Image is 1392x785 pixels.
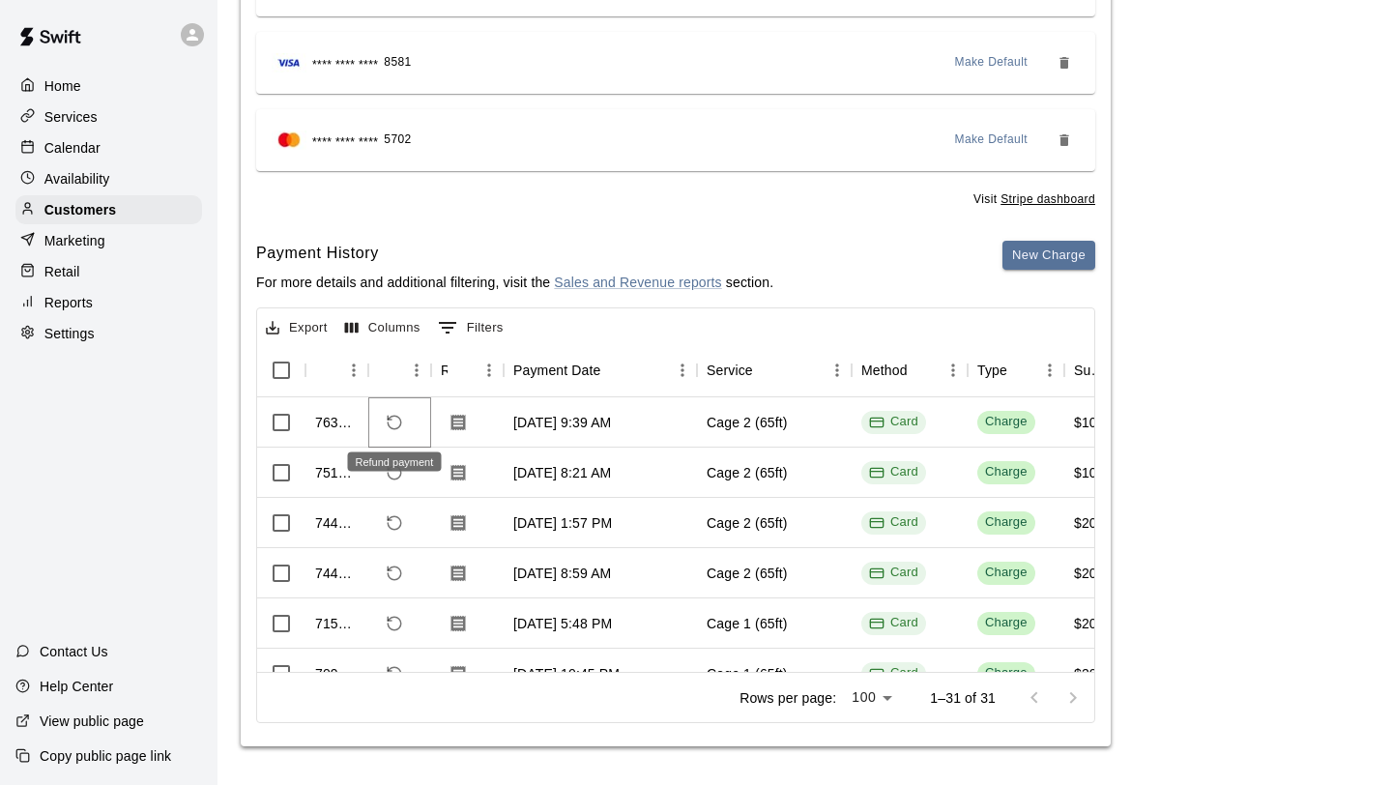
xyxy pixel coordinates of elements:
p: 1–31 of 31 [930,688,996,708]
div: 709980 [315,664,359,683]
a: Retail [15,257,202,286]
div: Card [869,413,918,431]
div: Payment Date [504,343,697,397]
button: Menu [823,356,852,385]
p: Contact Us [40,642,108,661]
a: Home [15,72,202,101]
p: Help Center [40,677,113,696]
div: Receipt [431,343,504,397]
div: $20.00 [1074,564,1116,583]
div: Cage 2 (65ft) [707,463,788,482]
button: New Charge [1002,241,1095,271]
button: Download Receipt [441,606,476,641]
div: Subtotal [1074,343,1105,397]
button: Menu [402,356,431,385]
button: Show filters [433,312,508,343]
button: Make Default [947,47,1036,78]
a: Stripe dashboard [1000,192,1095,206]
div: 751163 [315,463,359,482]
a: Settings [15,319,202,348]
div: Charge [985,564,1028,582]
div: Refund [368,343,431,397]
div: $20.00 [1074,513,1116,533]
button: Remove [1049,47,1080,78]
p: Customers [44,200,116,219]
span: Refund payment [378,406,411,439]
button: Sort [601,357,628,384]
div: Type [968,343,1064,397]
a: Sales and Revenue reports [554,275,721,290]
a: Reports [15,288,202,317]
div: Card [869,614,918,632]
button: Download Receipt [441,455,476,490]
div: Method [852,343,968,397]
div: Aug 12, 2025, 8:21 AM [513,463,611,482]
div: Receipt [441,343,448,397]
div: Payment Date [513,343,601,397]
div: Refund payment [348,452,442,472]
span: Make Default [955,53,1029,73]
p: Marketing [44,231,105,250]
div: Cage 2 (65ft) [707,413,788,432]
button: Menu [668,356,697,385]
button: Sort [448,357,475,384]
p: Retail [44,262,80,281]
div: Charge [985,413,1028,431]
button: Menu [475,356,504,385]
button: Remove [1049,125,1080,156]
div: Cage 1 (65ft) [707,664,788,683]
p: View public page [40,712,144,731]
button: Download Receipt [441,405,476,440]
div: $20.00 [1074,664,1116,683]
span: 5702 [384,131,411,150]
div: Aug 8, 2025, 8:59 AM [513,564,611,583]
span: Visit [973,190,1095,210]
span: Refund payment [378,657,411,690]
span: Refund payment [378,557,411,590]
button: Sort [1007,357,1034,384]
div: Charge [985,513,1028,532]
h6: Payment History [256,241,773,266]
div: $10.00 [1074,413,1116,432]
button: Sort [753,357,780,384]
div: Card [869,564,918,582]
p: Copy public page link [40,746,171,766]
div: Charge [985,664,1028,683]
a: Calendar [15,133,202,162]
p: Home [44,76,81,96]
button: Sort [908,357,935,384]
div: Cage 1 (65ft) [707,614,788,633]
div: Aug 19, 2025, 9:39 AM [513,413,611,432]
a: Marketing [15,226,202,255]
div: Id [305,343,368,397]
span: Make Default [955,131,1029,150]
div: Service [697,343,852,397]
div: Aug 8, 2025, 1:57 PM [513,513,612,533]
button: Download Receipt [441,656,476,691]
div: Jul 23, 2025, 5:48 PM [513,614,612,633]
p: Rows per page: [739,688,836,708]
div: Cage 2 (65ft) [707,564,788,583]
div: Jul 20, 2025, 10:45 PM [513,664,620,683]
div: $10.00 [1074,463,1116,482]
button: Export [261,313,333,343]
p: Reports [44,293,93,312]
a: Customers [15,195,202,224]
button: Make Default [947,125,1036,156]
div: Charge [985,463,1028,481]
div: Charge [985,614,1028,632]
div: Service [707,343,753,397]
div: 715404 [315,614,359,633]
div: 744960 [315,513,359,533]
div: Card [869,463,918,481]
button: Download Receipt [441,506,476,540]
a: Services [15,102,202,131]
span: Refund payment [378,507,411,539]
div: Cage 2 (65ft) [707,513,788,533]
